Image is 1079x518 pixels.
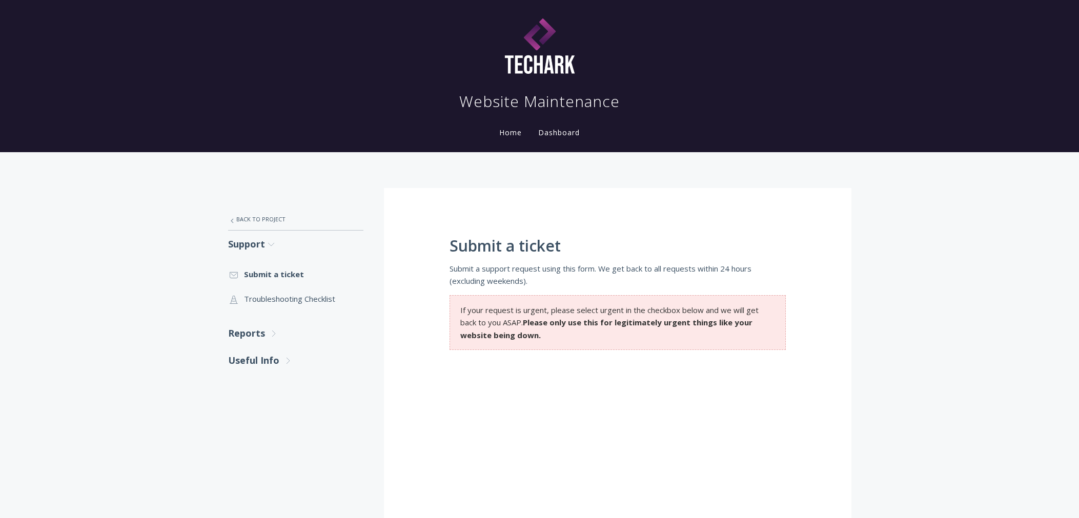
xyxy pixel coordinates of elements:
[460,317,752,340] strong: Please only use this for legitimately urgent things like your website being down.
[228,286,363,311] a: Troubleshooting Checklist
[497,128,524,137] a: Home
[228,262,363,286] a: Submit a ticket
[459,91,620,112] h1: Website Maintenance
[450,237,786,255] h1: Submit a ticket
[450,295,786,350] section: If your request is urgent, please select urgent in the checkbox below and we will get back to you...
[228,231,363,258] a: Support
[228,209,363,230] a: Back to Project
[536,128,582,137] a: Dashboard
[228,320,363,347] a: Reports
[228,347,363,374] a: Useful Info
[450,262,786,287] p: Submit a support request using this form. We get back to all requests within 24 hours (excluding ...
